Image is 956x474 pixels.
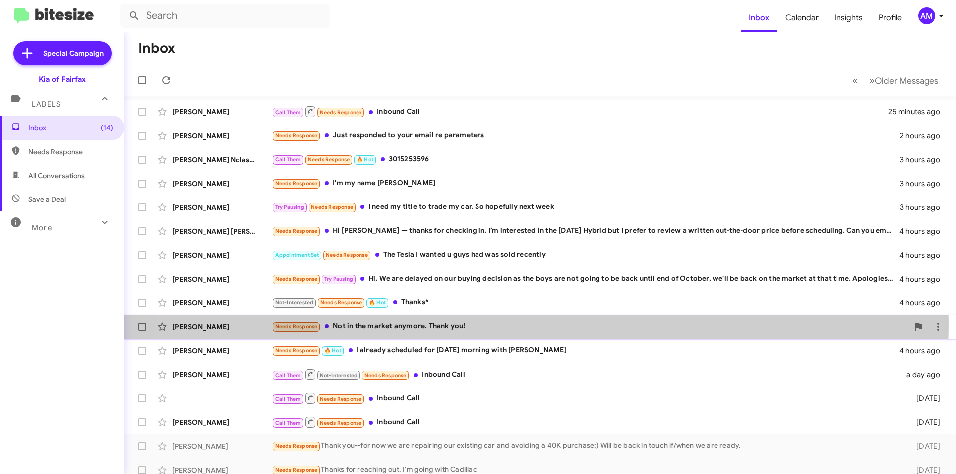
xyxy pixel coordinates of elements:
[827,3,871,32] a: Insights
[272,249,899,261] div: The Tesla I wanted u guys had was sold recently
[272,440,900,452] div: Thank you--for now we are repairing our existing car and avoiding a 40K purchase:) Will be back i...
[272,297,899,308] div: Thanks*
[777,3,827,32] a: Calendar
[275,443,318,449] span: Needs Response
[900,179,948,189] div: 3 hours ago
[172,155,272,165] div: [PERSON_NAME] Nolastname122222960
[326,252,368,258] span: Needs Response
[320,372,358,379] span: Not-Interested
[275,276,318,282] span: Needs Response
[272,416,900,428] div: Inbound Call
[320,299,362,306] span: Needs Response
[275,156,301,163] span: Call Them
[364,372,407,379] span: Needs Response
[900,441,948,451] div: [DATE]
[275,372,301,379] span: Call Them
[900,202,948,212] div: 3 hours ago
[875,75,938,86] span: Older Messages
[172,107,272,117] div: [PERSON_NAME]
[357,156,373,163] span: 🔥 Hot
[172,417,272,427] div: [PERSON_NAME]
[320,396,362,402] span: Needs Response
[172,441,272,451] div: [PERSON_NAME]
[272,105,888,118] div: Inbound Call
[899,226,948,236] div: 4 hours ago
[275,204,304,210] span: Try Pausing
[308,156,350,163] span: Needs Response
[272,392,900,404] div: Inbound Call
[32,100,61,109] span: Labels
[272,154,900,165] div: 3015253596
[900,131,948,141] div: 2 hours ago
[172,226,272,236] div: [PERSON_NAME] [PERSON_NAME]
[888,107,948,117] div: 25 minutes ago
[275,252,319,258] span: Appointment Set
[28,123,113,133] span: Inbox
[871,3,910,32] a: Profile
[272,273,899,284] div: Hi, We are delayed on our buying decision as the boys are not going to be back until end of Octob...
[320,420,362,426] span: Needs Response
[275,109,301,116] span: Call Them
[324,276,353,282] span: Try Pausing
[32,223,52,232] span: More
[275,180,318,187] span: Needs Response
[272,201,900,213] div: I need my title to trade my car. So hopefully next week
[910,7,945,24] button: AM
[275,396,301,402] span: Call Them
[272,368,900,380] div: Inbound Call
[172,179,272,189] div: [PERSON_NAME]
[275,347,318,354] span: Needs Response
[275,467,318,473] span: Needs Response
[275,420,301,426] span: Call Them
[272,345,899,356] div: I already scheduled for [DATE] morning with [PERSON_NAME]
[852,74,858,87] span: «
[900,417,948,427] div: [DATE]
[13,41,112,65] a: Special Campaign
[275,132,318,139] span: Needs Response
[275,299,314,306] span: Not-Interested
[28,171,85,181] span: All Conversations
[172,322,272,332] div: [PERSON_NAME]
[172,274,272,284] div: [PERSON_NAME]
[272,225,899,237] div: Hi [PERSON_NAME] — thanks for checking in. I’m interested in the [DATE] Hybrid but I prefer to re...
[900,370,948,379] div: a day ago
[172,370,272,379] div: [PERSON_NAME]
[138,40,175,56] h1: Inbox
[43,48,104,58] span: Special Campaign
[899,250,948,260] div: 4 hours ago
[899,346,948,356] div: 4 hours ago
[172,250,272,260] div: [PERSON_NAME]
[275,323,318,330] span: Needs Response
[272,321,908,332] div: Not in the market anymore. Thank you!
[39,74,86,84] div: Kia of Fairfax
[320,109,362,116] span: Needs Response
[172,131,272,141] div: [PERSON_NAME]
[869,74,875,87] span: »
[28,147,113,157] span: Needs Response
[272,178,900,189] div: I'm my name [PERSON_NAME]
[324,347,341,354] span: 🔥 Hot
[101,123,113,133] span: (14)
[741,3,777,32] a: Inbox
[272,130,900,141] div: Just responded to your email re parameters
[846,70,864,91] button: Previous
[311,204,353,210] span: Needs Response
[918,7,935,24] div: AM
[899,274,948,284] div: 4 hours ago
[900,155,948,165] div: 3 hours ago
[172,346,272,356] div: [PERSON_NAME]
[847,70,944,91] nav: Page navigation example
[172,298,272,308] div: [PERSON_NAME]
[28,194,66,204] span: Save a Deal
[369,299,386,306] span: 🔥 Hot
[900,393,948,403] div: [DATE]
[172,202,272,212] div: [PERSON_NAME]
[275,228,318,234] span: Needs Response
[120,4,330,28] input: Search
[863,70,944,91] button: Next
[899,298,948,308] div: 4 hours ago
